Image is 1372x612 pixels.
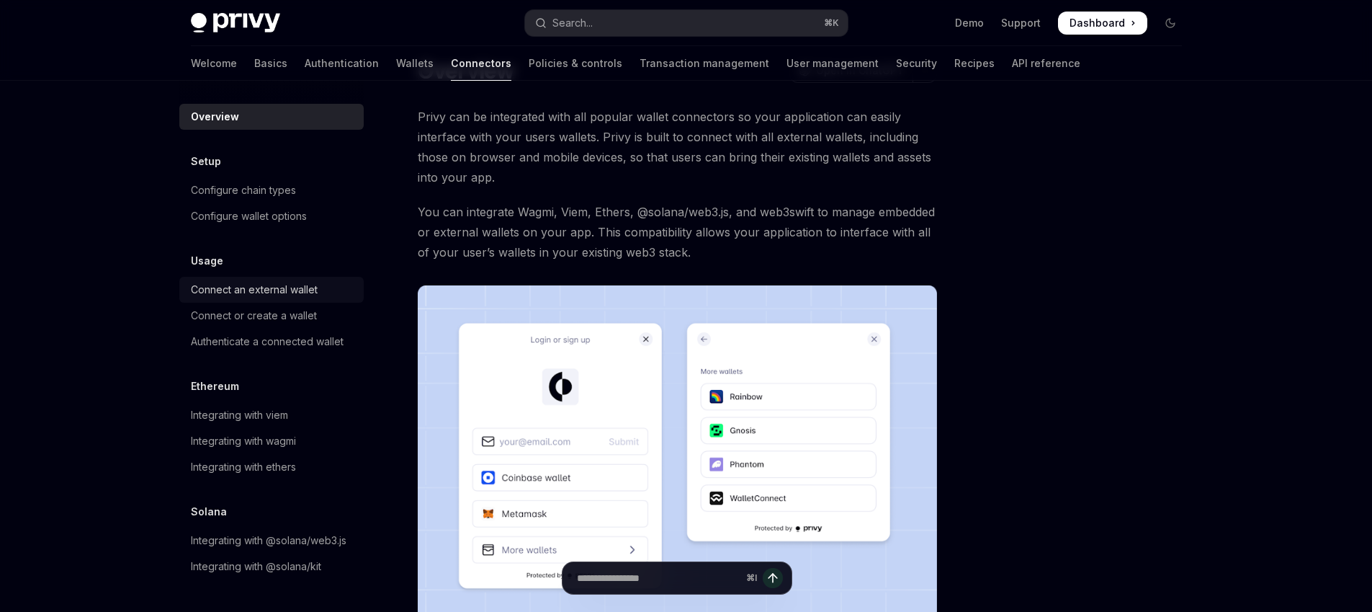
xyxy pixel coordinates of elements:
[1012,46,1080,81] a: API reference
[786,46,879,81] a: User management
[577,562,740,594] input: Ask a question...
[179,177,364,203] a: Configure chain types
[191,333,344,350] div: Authenticate a connected wallet
[954,46,995,81] a: Recipes
[1058,12,1147,35] a: Dashboard
[191,532,346,549] div: Integrating with @solana/web3.js
[305,46,379,81] a: Authentication
[191,108,239,125] div: Overview
[640,46,769,81] a: Transaction management
[396,46,434,81] a: Wallets
[179,402,364,428] a: Integrating with viem
[418,107,937,187] span: Privy can be integrated with all popular wallet connectors so your application can easily interfa...
[179,104,364,130] a: Overview
[179,454,364,480] a: Integrating with ethers
[418,202,937,262] span: You can integrate Wagmi, Viem, Ethers, @solana/web3.js, and web3swift to manage embedded or exter...
[191,252,223,270] h5: Usage
[191,558,321,575] div: Integrating with @solana/kit
[191,378,239,395] h5: Ethereum
[191,208,307,225] div: Configure wallet options
[179,277,364,303] a: Connect an external wallet
[191,407,288,424] div: Integrating with viem
[191,433,296,450] div: Integrating with wagmi
[179,428,364,454] a: Integrating with wagmi
[1070,16,1125,30] span: Dashboard
[191,458,296,476] div: Integrating with ethers
[191,307,317,324] div: Connect or create a wallet
[191,153,221,170] h5: Setup
[451,46,511,81] a: Connectors
[191,281,318,298] div: Connect an external wallet
[824,17,839,29] span: ⌘ K
[191,503,227,520] h5: Solana
[525,10,848,36] button: Open search
[191,13,280,33] img: dark logo
[552,14,593,32] div: Search...
[1001,16,1041,30] a: Support
[191,182,296,199] div: Configure chain types
[179,554,364,580] a: Integrating with @solana/kit
[179,303,364,329] a: Connect or create a wallet
[191,46,237,81] a: Welcome
[179,203,364,229] a: Configure wallet options
[763,568,783,588] button: Send message
[529,46,622,81] a: Policies & controls
[955,16,984,30] a: Demo
[1159,12,1182,35] button: Toggle dark mode
[179,528,364,554] a: Integrating with @solana/web3.js
[254,46,287,81] a: Basics
[179,329,364,355] a: Authenticate a connected wallet
[896,46,937,81] a: Security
